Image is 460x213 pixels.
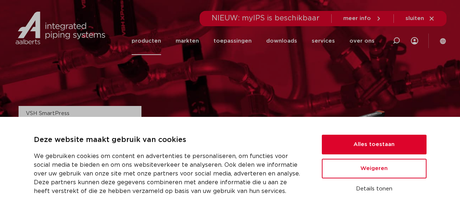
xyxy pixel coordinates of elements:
[212,15,320,22] span: NIEUW: myIPS is beschikbaar
[405,16,424,21] span: sluiten
[322,159,427,178] button: Weigeren
[322,135,427,154] button: Alles toestaan
[405,15,435,22] a: sluiten
[343,16,371,21] span: meer info
[132,27,161,55] a: producten
[312,27,335,55] a: services
[34,152,304,196] p: We gebruiken cookies om content en advertenties te personaliseren, om functies voor social media ...
[213,27,252,55] a: toepassingen
[26,111,69,116] a: VSH SmartPress
[349,27,375,55] a: over ons
[34,134,304,146] p: Deze website maakt gebruik van cookies
[322,183,427,195] button: Details tonen
[266,27,297,55] a: downloads
[132,27,375,55] nav: Menu
[176,27,199,55] a: markten
[343,15,382,22] a: meer info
